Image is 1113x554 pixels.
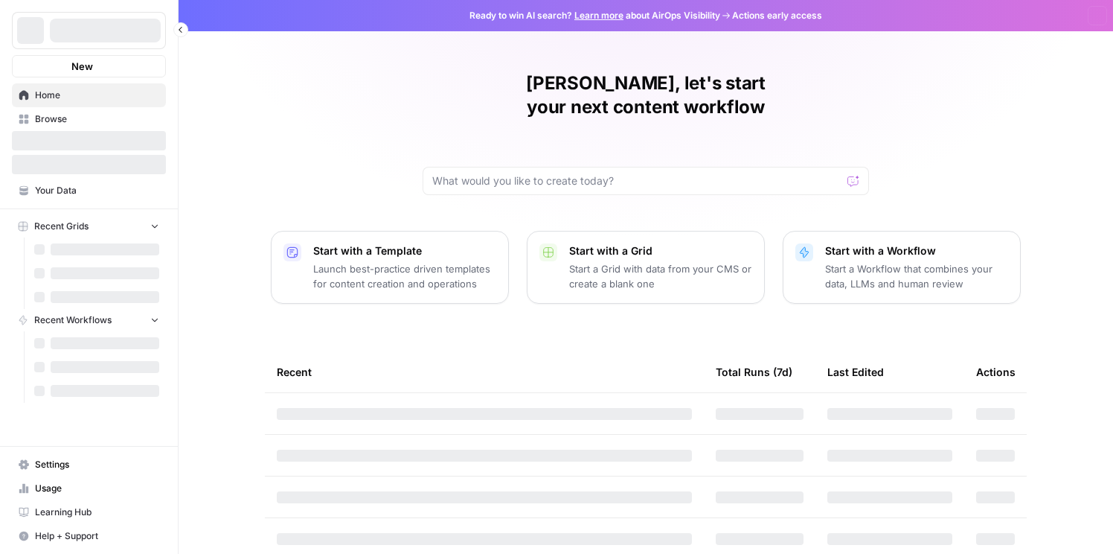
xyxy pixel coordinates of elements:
span: Usage [35,482,159,495]
p: Start with a Template [313,243,496,258]
p: Start a Workflow that combines your data, LLMs and human review [825,261,1008,291]
span: Recent Grids [34,220,89,233]
button: New [12,55,166,77]
button: Help + Support [12,524,166,548]
span: Recent Workflows [34,313,112,327]
button: Recent Grids [12,215,166,238]
p: Start a Grid with data from your CMS or create a blank one [569,261,752,291]
span: Actions early access [732,9,822,22]
button: Start with a WorkflowStart a Workflow that combines your data, LLMs and human review [783,231,1021,304]
div: Recent [277,351,692,392]
span: New [71,59,93,74]
div: Last Edited [827,351,884,392]
a: Learning Hub [12,500,166,524]
a: Browse [12,107,166,131]
a: Home [12,83,166,107]
div: Actions [976,351,1016,392]
p: Start with a Workflow [825,243,1008,258]
span: Help + Support [35,529,159,543]
p: Launch best-practice driven templates for content creation and operations [313,261,496,291]
a: Usage [12,477,166,500]
input: What would you like to create today? [432,173,841,188]
span: Your Data [35,184,159,197]
button: Start with a TemplateLaunch best-practice driven templates for content creation and operations [271,231,509,304]
h1: [PERSON_NAME], let's start your next content workflow [423,71,869,119]
p: Start with a Grid [569,243,752,258]
a: Settings [12,453,166,477]
span: Home [35,89,159,102]
span: Settings [35,458,159,471]
span: Browse [35,112,159,126]
div: Total Runs (7d) [716,351,792,392]
a: Your Data [12,179,166,203]
span: Learning Hub [35,506,159,519]
a: Learn more [574,10,623,21]
button: Start with a GridStart a Grid with data from your CMS or create a blank one [527,231,765,304]
button: Recent Workflows [12,309,166,331]
span: Ready to win AI search? about AirOps Visibility [469,9,720,22]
